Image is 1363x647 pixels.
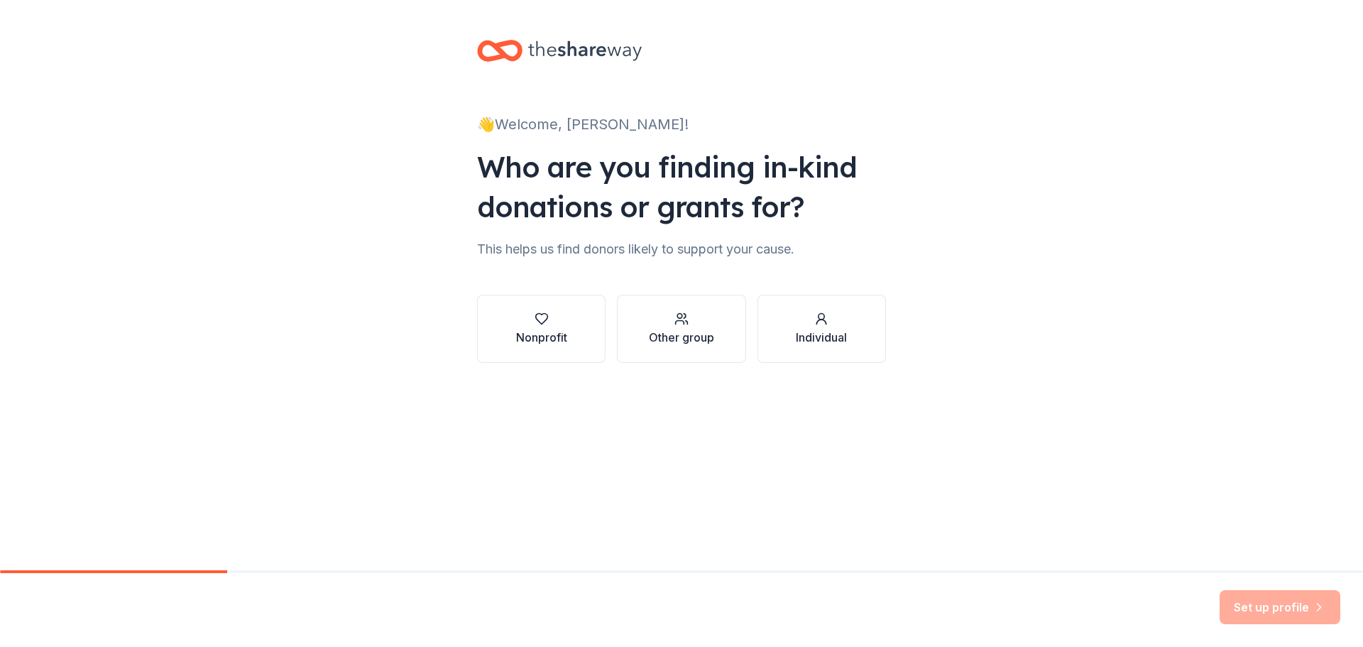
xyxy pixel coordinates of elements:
button: Nonprofit [477,295,606,363]
div: This helps us find donors likely to support your cause. [477,238,886,261]
div: 👋 Welcome, [PERSON_NAME]! [477,113,886,136]
div: Individual [796,329,847,346]
button: Other group [617,295,745,363]
div: Other group [649,329,714,346]
div: Who are you finding in-kind donations or grants for? [477,147,886,227]
div: Nonprofit [516,329,567,346]
button: Individual [757,295,886,363]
